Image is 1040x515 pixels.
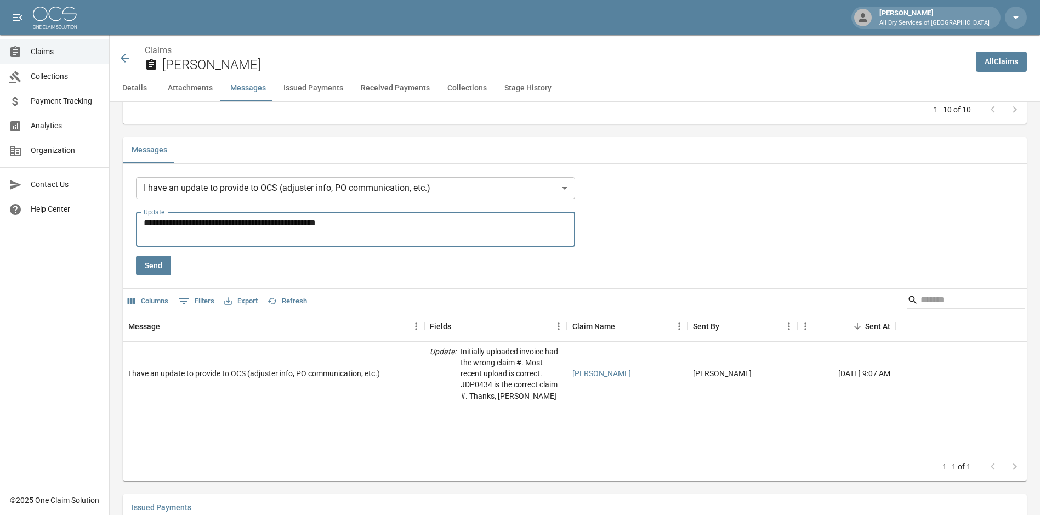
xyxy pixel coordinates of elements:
[907,291,1025,311] div: Search
[850,319,865,334] button: Sort
[693,311,719,342] div: Sent By
[144,207,164,217] label: Update
[128,311,160,342] div: Message
[879,19,990,28] p: All Dry Services of [GEOGRAPHIC_DATA]
[31,145,100,156] span: Organization
[145,44,967,57] nav: breadcrumb
[10,495,99,506] div: © 2025 One Claim Solution
[175,292,217,310] button: Show filters
[572,311,615,342] div: Claim Name
[221,75,275,101] button: Messages
[496,75,560,101] button: Stage History
[145,45,172,55] a: Claims
[797,318,814,335] button: Menu
[942,461,971,472] p: 1–1 of 1
[352,75,439,101] button: Received Payments
[136,177,575,199] div: I have an update to provide to OCS (adjuster info, PO communication, etc.)
[875,8,994,27] div: [PERSON_NAME]
[719,319,735,334] button: Sort
[693,368,752,379] div: Joe Antonelli
[572,368,631,379] a: [PERSON_NAME]
[976,52,1027,72] a: AllClaims
[781,318,797,335] button: Menu
[567,311,687,342] div: Claim Name
[31,95,100,107] span: Payment Tracking
[451,319,467,334] button: Sort
[136,256,171,276] button: Send
[430,311,451,342] div: Fields
[162,57,967,73] h2: [PERSON_NAME]
[265,293,310,310] button: Refresh
[31,46,100,58] span: Claims
[128,368,380,379] div: I have an update to provide to OCS (adjuster info, PO communication, etc.)
[275,75,352,101] button: Issued Payments
[797,342,896,406] div: [DATE] 9:07 AM
[31,179,100,190] span: Contact Us
[123,311,424,342] div: Message
[33,7,77,29] img: ocs-logo-white-transparent.png
[430,346,456,401] p: Update :
[159,75,221,101] button: Attachments
[424,311,567,342] div: Fields
[408,318,424,335] button: Menu
[687,311,797,342] div: Sent By
[160,319,175,334] button: Sort
[221,293,260,310] button: Export
[865,311,890,342] div: Sent At
[797,311,896,342] div: Sent At
[439,75,496,101] button: Collections
[123,137,1027,163] div: related-list tabs
[31,120,100,132] span: Analytics
[934,104,971,115] p: 1–10 of 10
[110,75,1040,101] div: anchor tabs
[615,319,630,334] button: Sort
[125,293,171,310] button: Select columns
[7,7,29,29] button: open drawer
[461,346,561,401] p: Initially uploaded invoice had the wrong claim #. Most recent upload is correct. JDP0434 is the c...
[110,75,159,101] button: Details
[671,318,687,335] button: Menu
[31,71,100,82] span: Collections
[31,203,100,215] span: Help Center
[550,318,567,335] button: Menu
[123,137,176,163] button: Messages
